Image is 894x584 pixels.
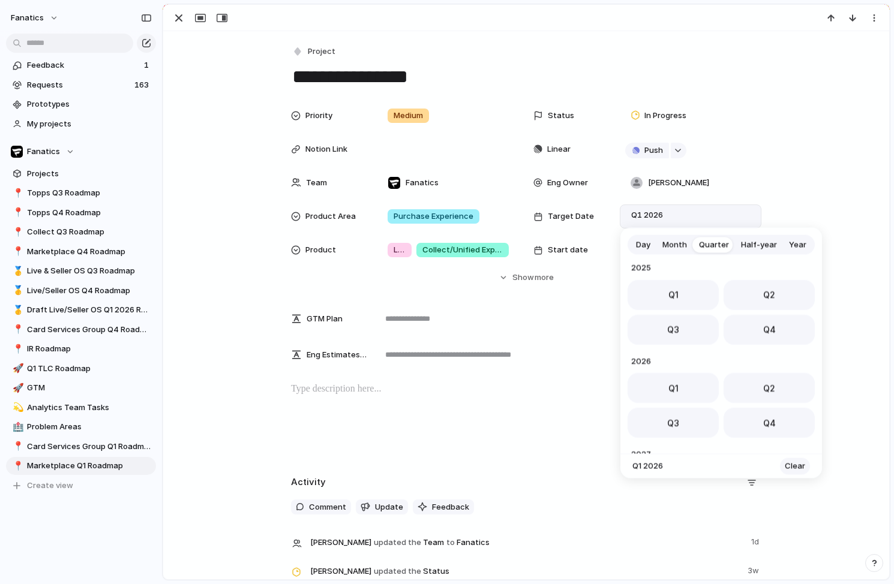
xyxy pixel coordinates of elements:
button: Q3 [628,314,719,344]
button: Q4 [724,408,815,438]
span: Half-year [741,239,777,251]
button: Q4 [724,314,815,344]
button: Q3 [628,408,719,438]
span: Q1 [668,288,679,301]
button: Q1 [628,279,719,309]
button: Q2 [724,373,815,403]
button: Half-year [735,235,783,254]
button: Q2 [724,279,815,309]
button: Clear [780,458,810,475]
span: Q1 2026 [632,460,663,472]
span: Quarter [699,239,729,251]
span: Q2 [763,288,775,301]
button: Year [783,235,812,254]
button: Month [656,235,693,254]
span: Q4 [763,323,776,336]
span: 2025 [628,261,815,275]
span: Day [636,239,650,251]
button: Day [630,235,656,254]
span: 2027 [628,447,815,462]
span: 2026 [628,354,815,368]
span: Q2 [763,381,775,394]
span: Q1 [668,381,679,394]
span: Year [789,239,806,251]
button: Quarter [693,235,735,254]
span: Month [662,239,687,251]
span: Q4 [763,416,776,429]
span: Q3 [667,323,679,336]
button: Q1 [628,373,719,403]
span: Q3 [667,416,679,429]
span: Clear [785,460,805,472]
